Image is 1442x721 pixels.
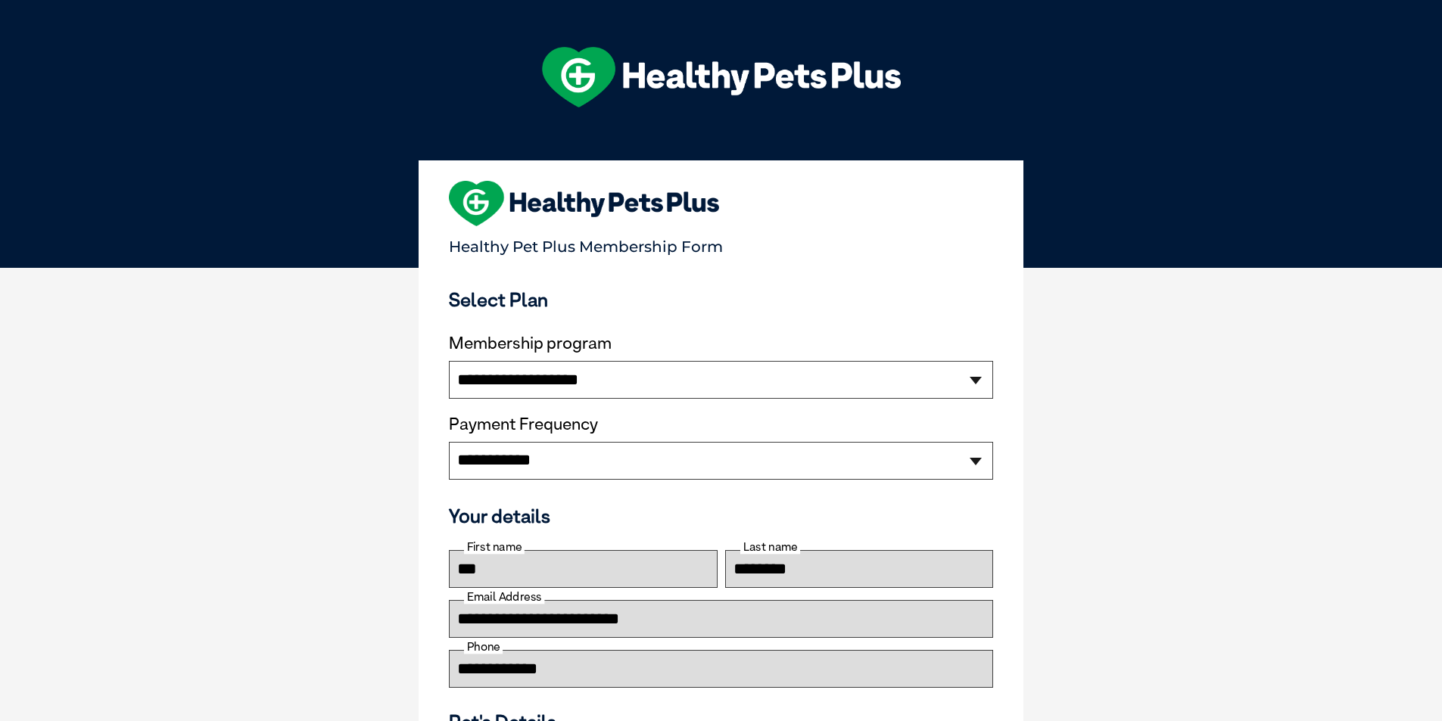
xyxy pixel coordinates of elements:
label: Payment Frequency [449,415,598,434]
p: Healthy Pet Plus Membership Form [449,231,993,256]
h3: Your details [449,505,993,527]
label: First name [464,540,525,554]
img: hpp-logo-landscape-green-white.png [542,47,901,107]
h3: Select Plan [449,288,993,311]
label: Phone [464,640,503,654]
label: Membership program [449,334,993,353]
label: Email Address [464,590,544,604]
img: heart-shape-hpp-logo-large.png [449,181,719,226]
label: Last name [740,540,800,554]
